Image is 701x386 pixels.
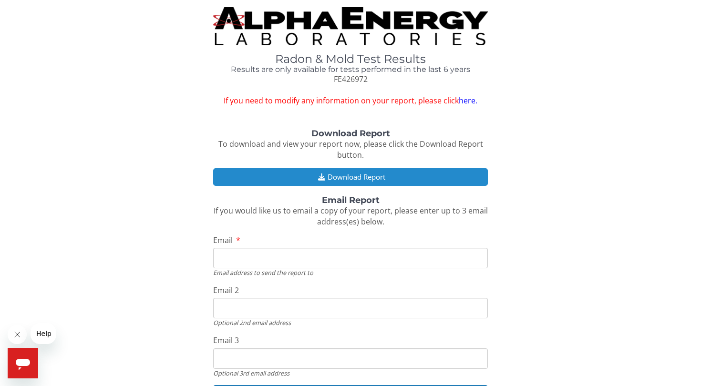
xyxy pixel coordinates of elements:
span: Email 3 [213,335,239,345]
h4: Results are only available for tests performed in the last 6 years [213,65,488,74]
button: Download Report [213,168,488,186]
iframe: Message from company [31,323,56,344]
h1: Radon & Mold Test Results [213,53,488,65]
span: Email 2 [213,285,239,295]
span: If you need to modify any information on your report, please click [213,95,488,106]
span: FE426972 [334,74,368,84]
div: Optional 2nd email address [213,318,488,327]
span: If you would like us to email a copy of your report, please enter up to 3 email address(es) below. [214,205,488,227]
img: TightCrop.jpg [213,7,488,45]
div: Optional 3rd email address [213,369,488,377]
strong: Download Report [311,128,390,139]
span: To download and view your report now, please click the Download Report button. [218,139,483,160]
a: here. [459,95,477,106]
span: Email [213,235,233,245]
iframe: Close message [8,325,27,344]
iframe: Button to launch messaging window [8,348,38,378]
strong: Email Report [322,195,380,205]
div: Email address to send the report to [213,268,488,277]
